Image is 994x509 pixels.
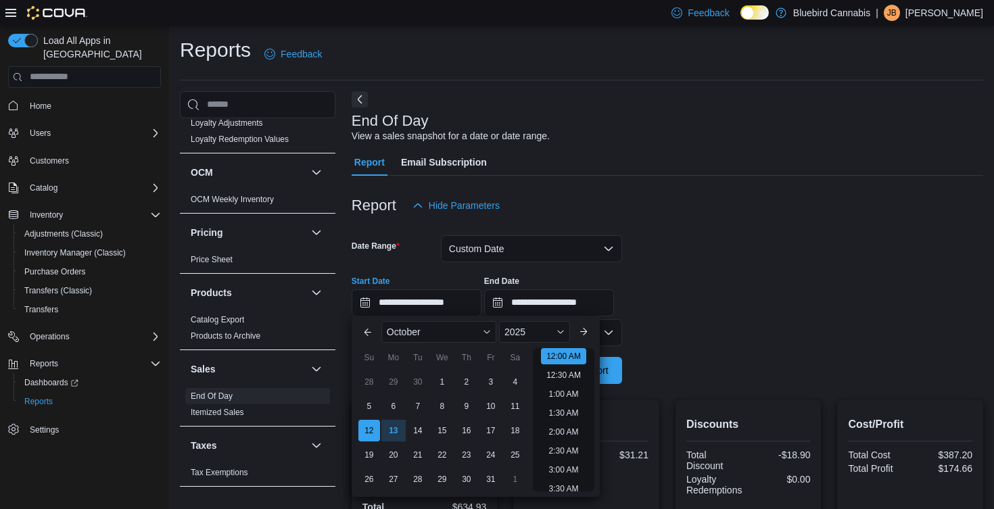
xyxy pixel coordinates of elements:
a: End Of Day [191,391,233,401]
h3: OCM [191,166,213,179]
div: Button. Open the year selector. 2025 is currently selected. [499,321,570,343]
div: day-13 [383,420,404,441]
span: jb [887,5,897,21]
a: Loyalty Adjustments [191,118,263,128]
li: 2:00 AM [544,424,584,440]
div: OCM [180,191,335,213]
p: Bluebird Cannabis [793,5,870,21]
div: day-6 [383,395,404,417]
p: | [876,5,878,21]
div: Total Discount [686,450,746,471]
button: Open list of options [603,327,614,338]
li: 3:00 AM [544,462,584,478]
h3: Pricing [191,226,222,239]
button: Users [24,125,56,141]
div: day-11 [504,395,526,417]
div: day-5 [358,395,380,417]
button: Inventory [3,205,166,224]
a: Purchase Orders [19,264,91,280]
div: day-30 [456,468,477,490]
button: Sales [308,361,325,377]
li: 12:00 AM [541,348,586,364]
button: Reports [3,354,166,373]
a: Price Sheet [191,255,233,264]
div: day-26 [358,468,380,490]
span: Email Subscription [401,149,487,176]
button: Pricing [308,224,325,241]
div: day-24 [480,444,502,466]
button: Operations [24,329,75,345]
span: Dashboards [24,377,78,388]
li: 3:30 AM [544,481,584,497]
div: Th [456,347,477,368]
div: Products [180,312,335,349]
span: Hide Parameters [429,199,500,212]
span: Reports [19,393,161,410]
ul: Time [533,348,594,491]
div: day-22 [431,444,453,466]
span: Reports [24,396,53,407]
div: day-3 [480,371,502,393]
a: Feedback [259,41,327,68]
span: Feedback [688,6,729,20]
div: day-8 [431,395,453,417]
a: Catalog Export [191,315,244,324]
input: Dark Mode [740,5,769,20]
a: Tax Exemptions [191,468,248,477]
input: Press the down key to open a popover containing a calendar. [484,289,614,316]
h3: End Of Day [352,113,429,129]
div: day-15 [431,420,453,441]
button: Inventory [24,207,68,223]
span: Catalog [24,180,161,196]
button: Pricing [191,226,306,239]
span: Purchase Orders [24,266,86,277]
button: Catalog [24,180,63,196]
button: Catalog [3,178,166,197]
button: Products [308,285,325,301]
div: day-20 [383,444,404,466]
button: Next [352,91,368,107]
span: Customers [24,152,161,169]
div: -$18.90 [751,450,811,460]
div: day-1 [504,468,526,490]
span: Users [30,128,51,139]
span: Catalog [30,183,57,193]
button: OCM [308,164,325,180]
div: Button. Open the month selector. October is currently selected. [381,321,496,343]
div: day-12 [358,420,380,441]
span: Load All Apps in [GEOGRAPHIC_DATA] [38,34,161,61]
a: Itemized Sales [191,408,244,417]
h3: Taxes [191,439,217,452]
a: Home [24,98,57,114]
span: Inventory Manager (Classic) [24,247,126,258]
button: OCM [191,166,306,179]
li: 2:30 AM [544,443,584,459]
div: Pricing [180,251,335,273]
a: OCM Weekly Inventory [191,195,274,204]
span: Customers [30,155,69,166]
label: End Date [484,276,519,287]
a: Adjustments (Classic) [19,226,108,242]
button: Purchase Orders [14,262,166,281]
button: Previous Month [357,321,379,343]
button: Taxes [308,437,325,454]
div: day-29 [431,468,453,490]
div: day-31 [480,468,502,490]
button: Taxes [191,439,306,452]
h2: Cost/Profit [848,416,972,433]
button: Users [3,124,166,143]
span: Reports [24,356,161,372]
span: Settings [30,425,59,435]
div: $174.66 [913,463,972,474]
div: $387.20 [913,450,972,460]
button: Hide Parameters [407,192,505,219]
button: Reports [14,392,166,411]
a: Dashboards [14,373,166,392]
nav: Complex example [8,91,161,475]
span: Settings [24,420,161,437]
button: Adjustments (Classic) [14,224,166,243]
div: Total Profit [848,463,907,474]
div: October, 2025 [357,370,527,491]
span: Operations [30,331,70,342]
